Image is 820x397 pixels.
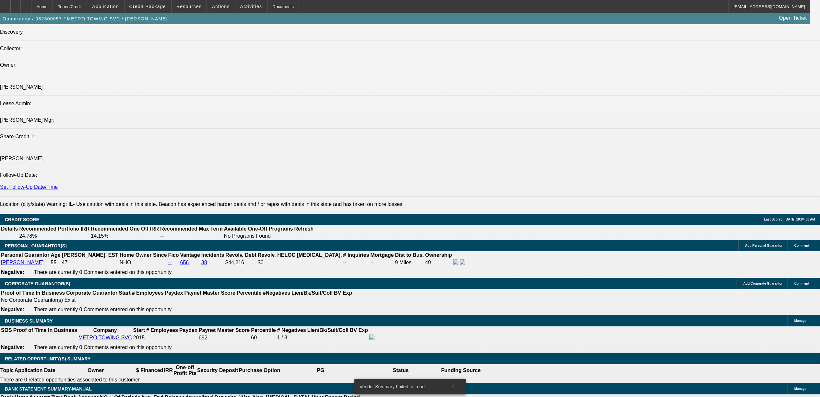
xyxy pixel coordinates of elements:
[160,233,223,239] td: --
[66,290,117,296] b: Corporate Guarantor
[179,334,198,341] td: --
[5,281,70,286] span: CORPORATE GUARANTOR(S)
[34,269,172,275] span: There are currently 0 Comments entered on this opportunity
[5,318,53,323] span: BUSINESS SUMMARY
[277,335,306,341] div: 1 / 3
[173,364,197,377] th: One-off Profit Pts
[764,218,815,221] span: Last Scored: [DATE] 10:04:38 AM
[146,327,178,333] b: # Employees
[343,252,369,258] b: # Inquiries
[743,282,783,285] span: Add Corporate Guarantor
[370,259,394,266] td: --
[794,387,806,391] span: Manage
[120,252,167,258] b: Home Owner Since
[251,327,276,333] b: Percentile
[443,381,463,392] button: X
[237,290,261,296] b: Percentile
[225,259,257,266] td: $44,216
[93,327,117,333] b: Company
[361,364,441,377] th: Status
[441,364,481,377] th: Funding Source
[68,201,73,207] b: IL
[34,307,172,312] span: There are currently 0 Comments entered on this opportunity
[794,319,806,323] span: Manage
[90,233,159,239] td: 14.15%
[251,335,276,341] div: 60
[235,0,267,13] button: Activities
[1,327,12,334] th: SOS
[125,0,171,13] button: Credit Package
[1,226,18,232] th: Details
[425,252,452,258] b: Ownership
[777,13,809,24] a: Open Ticket
[180,252,200,258] b: Vantage
[1,297,355,303] td: No Corporate Guarantor(s) Exist
[119,259,167,266] td: NHO
[13,327,77,334] th: Proof of Time In Business
[51,252,60,258] b: Age
[263,290,291,296] b: #Negatives
[119,290,130,296] b: Start
[5,243,67,248] span: PERSONAL GUARANTOR(S)
[62,252,118,258] b: [PERSON_NAME]. EST
[160,226,223,232] th: Recommended Max Term
[369,335,374,340] img: facebook-icon.png
[14,364,55,377] th: Application Date
[184,290,235,296] b: Paynet Master Score
[307,334,349,341] td: --
[460,259,465,265] img: linkedin-icon.png
[354,379,443,394] div: Vendor Summary Failed to Load.
[19,233,90,239] td: 24.78%
[163,364,173,377] th: IRR
[146,335,150,340] span: --
[395,252,424,258] b: Dist to Bus.
[343,259,369,266] td: --
[132,290,164,296] b: # Employees
[334,290,352,296] b: BV Exp
[92,4,119,9] span: Application
[78,335,132,340] a: METRO TOWING SVC
[90,226,159,232] th: Recommended One Off IRR
[168,260,172,265] a: --
[5,356,90,361] span: RELATED OPPORTUNITY(S) SUMMARY
[425,259,452,266] td: 49
[1,252,49,258] b: Personal Guarantor
[19,226,90,232] th: Recommended Portfolio IRR
[56,364,136,377] th: Owner
[212,4,230,9] span: Actions
[745,244,783,247] span: Add Personal Guarantor
[238,364,280,377] th: Purchase Option
[307,327,349,333] b: Lien/Bk/Suit/Coll
[294,226,314,232] th: Refresh
[1,290,65,296] th: Proof of Time In Business
[280,364,361,377] th: PG
[199,327,250,333] b: Paynet Master Score
[395,259,424,266] td: 9 Miles
[50,259,61,266] td: 55
[180,260,189,265] a: 656
[1,260,44,265] a: [PERSON_NAME]
[168,252,179,258] b: Fico
[225,252,256,258] b: Revolv. Debt
[291,290,333,296] b: Lien/Bk/Suit/Coll
[201,252,224,258] b: Incidents
[350,334,368,341] td: --
[176,4,202,9] span: Resources
[172,0,207,13] button: Resources
[5,217,39,222] span: CREDIT SCORE
[201,260,207,265] a: 38
[165,290,183,296] b: Paydex
[3,16,168,21] span: Opportunity / 082500057 / METRO TOWING SVC / [PERSON_NAME]
[258,252,342,258] b: Revolv. HELOC [MEDICAL_DATA].
[133,327,145,333] b: Start
[129,4,166,9] span: Credit Package
[1,269,24,275] b: Negative:
[179,327,197,333] b: Paydex
[794,244,809,247] span: Comment
[794,282,809,285] span: Comment
[5,386,92,391] span: BANK STATEMENT SUMMARY-MANUAL
[350,327,368,333] b: BV Exp
[87,0,124,13] button: Application
[240,4,262,9] span: Activities
[133,334,145,341] td: 2015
